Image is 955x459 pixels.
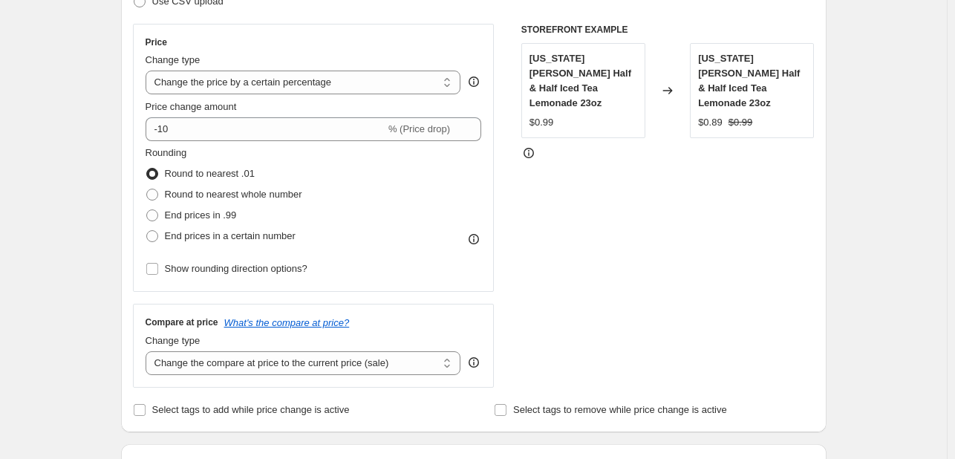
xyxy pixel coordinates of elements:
span: Select tags to add while price change is active [152,404,350,415]
div: $0.99 [529,115,554,130]
span: % (Price drop) [388,123,450,134]
button: What's the compare at price? [224,317,350,328]
div: help [466,74,481,89]
span: End prices in .99 [165,209,237,221]
span: [US_STATE] [PERSON_NAME] Half & Half Iced Tea Lemonade 23oz [698,53,800,108]
h3: Price [146,36,167,48]
input: -15 [146,117,385,141]
div: $0.89 [698,115,723,130]
div: help [466,355,481,370]
h3: Compare at price [146,316,218,328]
span: Show rounding direction options? [165,263,307,274]
span: Select tags to remove while price change is active [513,404,727,415]
span: Change type [146,54,201,65]
span: End prices in a certain number [165,230,296,241]
span: Round to nearest .01 [165,168,255,179]
strike: $0.99 [729,115,753,130]
span: [US_STATE] [PERSON_NAME] Half & Half Iced Tea Lemonade 23oz [529,53,631,108]
span: Rounding [146,147,187,158]
span: Price change amount [146,101,237,112]
span: Round to nearest whole number [165,189,302,200]
h6: STOREFRONT EXAMPLE [521,24,815,36]
span: Change type [146,335,201,346]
